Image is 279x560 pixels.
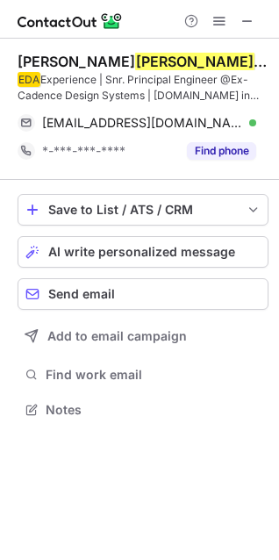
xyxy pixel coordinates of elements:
[18,11,123,32] img: ContactOut v5.3.10
[48,287,115,301] span: Send email
[48,245,235,259] span: AI write personalized message
[18,72,268,104] div: Experience | Snr. Principal Engineer @Ex-Cadence Design Systems | [DOMAIN_NAME] in VLSI Design | ...
[46,367,261,383] span: Find work email
[18,53,268,70] div: [PERSON_NAME] [PERSON_NAME]
[18,236,268,268] button: AI write personalized message
[18,320,268,352] button: Add to email campaign
[135,52,254,71] em: [PERSON_NAME]
[47,329,187,343] span: Add to email campaign
[18,398,268,422] button: Notes
[42,115,243,131] span: [EMAIL_ADDRESS][DOMAIN_NAME]
[48,203,238,217] div: Save to List / ATS / CRM
[187,142,256,160] button: Reveal Button
[18,72,40,87] em: EDA
[18,278,268,310] button: Send email
[18,194,268,226] button: save-profile-one-click
[46,402,261,418] span: Notes
[18,363,268,387] button: Find work email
